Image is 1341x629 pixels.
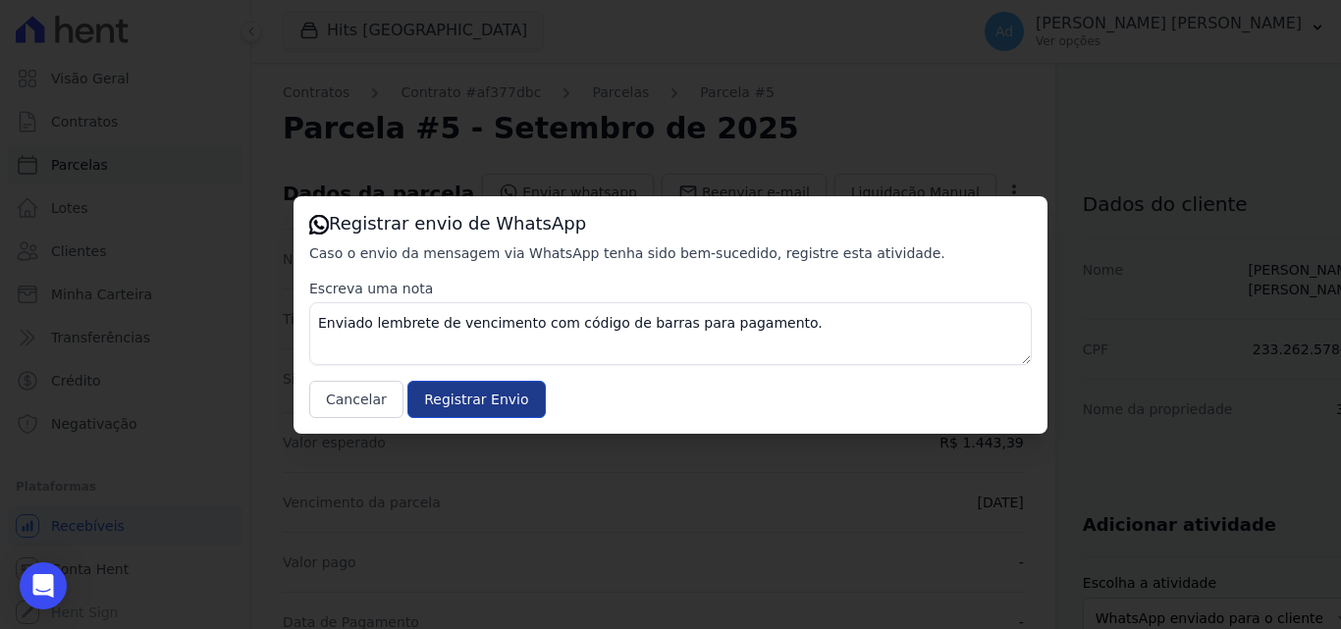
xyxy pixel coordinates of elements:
[309,212,1032,236] h3: Registrar envio de WhatsApp
[309,243,1032,263] p: Caso o envio da mensagem via WhatsApp tenha sido bem-sucedido, registre esta atividade.
[407,381,545,418] input: Registrar Envio
[309,302,1032,365] textarea: Enviado lembrete de vencimento com código de barras para pagamento.
[309,279,1032,298] label: Escreva uma nota
[309,381,403,418] button: Cancelar
[20,562,67,609] div: Open Intercom Messenger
